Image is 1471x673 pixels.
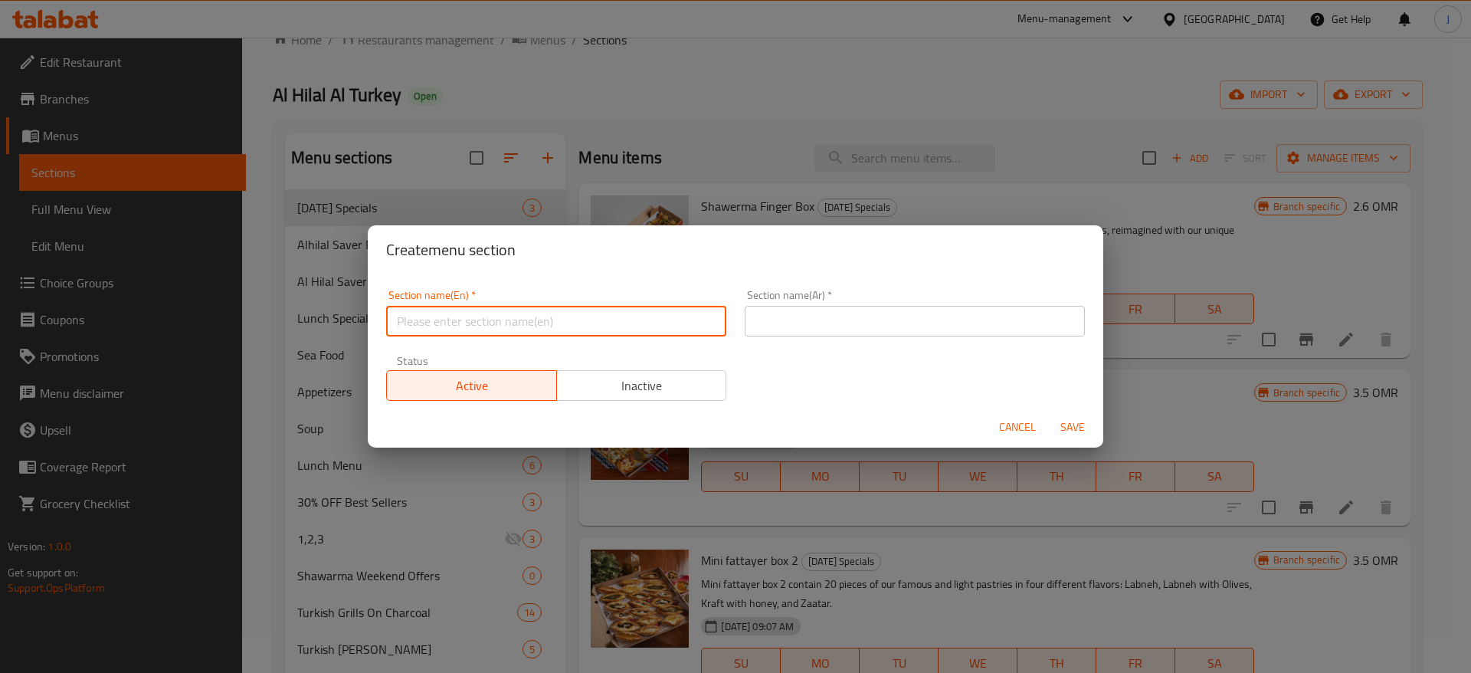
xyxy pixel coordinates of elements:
[993,413,1042,442] button: Cancel
[1054,418,1091,437] span: Save
[999,418,1036,437] span: Cancel
[745,306,1085,336] input: Please enter section name(ar)
[1048,413,1097,442] button: Save
[393,375,551,397] span: Active
[386,370,557,401] button: Active
[563,375,721,397] span: Inactive
[386,238,1085,262] h2: Create menu section
[556,370,727,401] button: Inactive
[386,306,726,336] input: Please enter section name(en)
